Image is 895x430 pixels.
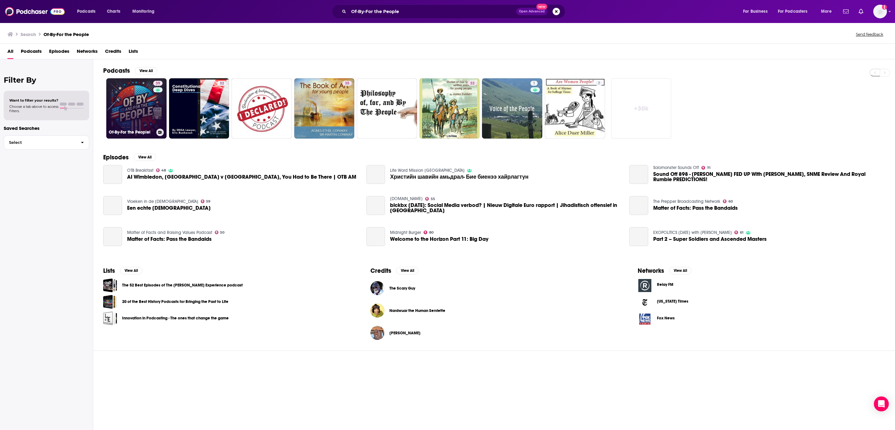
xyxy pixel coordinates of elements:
[366,227,385,246] a: Welcome to the Horizon Part 11: Big Day
[103,227,122,246] a: Matter of Facts: Pass the Bandaids
[134,153,156,161] button: View All
[638,278,652,293] img: Relay FM logo
[103,278,117,292] a: The 52 Best Episodes of The Joe Rogan Experience podcast
[294,78,355,139] a: 35
[425,197,435,201] a: 55
[122,315,229,322] a: Innovation in Podcasting - The ones that change the game
[638,278,885,293] a: Relay FM logoRelay FM
[103,165,122,184] a: AI Wimbledon, Ireland v France, You Had to Be There | OTB AM
[638,267,664,275] h2: Networks
[874,396,889,411] div: Open Intercom Messenger
[420,78,480,139] a: 33
[629,165,648,184] a: Sound Off 898 - Tony Khan FED UP With Britt Baker, SNME Review And Royal Rumble PREDICTIONS!
[743,7,768,16] span: For Business
[370,278,618,298] button: The Scary GuyThe Scary Guy
[21,31,36,37] h3: Search
[370,267,391,275] h2: Credits
[129,46,138,59] a: Lists
[638,295,652,309] img: New York Times logo
[103,196,122,215] a: Een echte Nederlander
[638,312,885,326] a: Fox News logoFox News
[77,46,98,59] span: Networks
[370,304,384,318] img: Nardwuar the Human Serviette
[519,10,545,13] span: Open Advanced
[220,80,224,87] span: 32
[657,282,673,287] span: Relay FM
[49,46,69,59] a: Episodes
[856,6,866,17] a: Show notifications dropdown
[429,231,434,234] span: 80
[127,205,211,211] span: Een echte [DEMOGRAPHIC_DATA]
[156,80,160,87] span: 39
[103,153,156,161] a: EpisodesView All
[424,231,434,234] a: 80
[4,140,76,144] span: Select
[390,230,421,235] a: Midnight Burger
[638,312,652,326] img: Fox News logo
[349,7,516,16] input: Search podcasts, credits, & more...
[468,81,477,86] a: 33
[7,46,13,59] span: All
[653,199,720,204] a: The Prepper Broadcasting Network
[653,205,738,211] span: Matter of Facts: Pass the Bandaids
[106,78,167,139] a: 39Of-By-For the People!
[44,31,89,37] h3: Of-By-For the People
[370,267,419,275] a: CreditsView All
[638,295,885,309] a: New York Times logo[US_STATE] Times
[598,80,600,87] span: 7
[153,81,163,86] a: 39
[135,67,157,75] button: View All
[127,236,212,242] span: Matter of Facts: Pass the Bandaids
[470,80,475,87] span: 33
[127,168,154,173] a: OTB Breakfast
[103,7,124,16] a: Charts
[396,267,419,274] button: View All
[669,267,691,274] button: View All
[337,4,571,19] div: Search podcasts, credits, & more...
[105,46,121,59] a: Credits
[389,286,415,291] a: The Scary Guy
[103,153,129,161] h2: Episodes
[653,165,699,170] a: Solomonster Sounds Off
[201,199,211,203] a: 59
[629,227,648,246] a: Part 2 – Super Soldiers and Ascended Masters
[728,200,733,203] span: 60
[390,174,528,180] a: Христийн шавийн амьдрал- Бие биенээ хайрлагтун
[9,104,58,113] span: Choose a tab above to access filters.
[821,7,832,16] span: More
[701,166,710,170] a: 71
[653,236,767,242] a: Part 2 – Super Soldiers and Ascended Masters
[739,7,775,16] button: open menu
[389,331,420,336] a: Darryl S. Erby
[103,67,130,75] h2: Podcasts
[342,81,352,86] a: 35
[370,323,618,343] button: Darryl S. ErbyDarryl S. Erby
[73,7,103,16] button: open menu
[103,267,115,275] h2: Lists
[345,80,349,87] span: 35
[734,231,743,234] a: 61
[103,267,142,275] a: ListsView All
[533,80,535,87] span: 1
[4,75,89,85] h2: Filter By
[638,267,691,275] a: NetworksView All
[657,299,688,304] span: [US_STATE] Times
[390,203,622,213] span: blckbx [DATE]: Social Media verbod? | Nieuw Digitale Euro rapport | Jihadistisch offensief in [GE...
[882,5,887,10] svg: Add a profile image
[370,326,384,340] a: Darryl S. Erby
[127,230,212,235] a: Matter of Facts and Raising Values Podcast
[389,331,420,336] span: [PERSON_NAME]
[5,6,65,17] img: Podchaser - Follow, Share and Rate Podcasts
[545,78,605,139] a: 7
[77,7,95,16] span: Podcasts
[370,281,384,295] a: The Scary Guy
[9,98,58,103] span: Want to filter your results?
